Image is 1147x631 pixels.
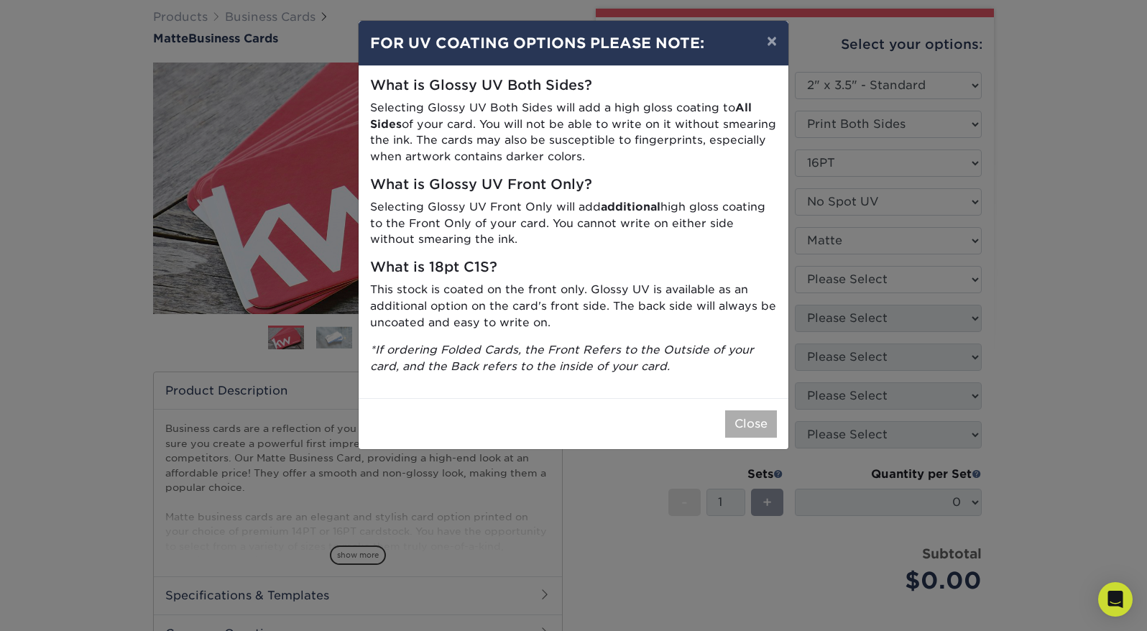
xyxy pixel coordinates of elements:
[370,199,777,248] p: Selecting Glossy UV Front Only will add high gloss coating to the Front Only of your card. You ca...
[370,101,752,131] strong: All Sides
[370,32,777,54] h4: FOR UV COATING OPTIONS PLEASE NOTE:
[370,177,777,193] h5: What is Glossy UV Front Only?
[370,343,754,373] i: *If ordering Folded Cards, the Front Refers to the Outside of your card, and the Back refers to t...
[755,21,788,61] button: ×
[370,259,777,276] h5: What is 18pt C1S?
[370,100,777,165] p: Selecting Glossy UV Both Sides will add a high gloss coating to of your card. You will not be abl...
[725,410,777,438] button: Close
[1098,582,1133,617] div: Open Intercom Messenger
[370,282,777,331] p: This stock is coated on the front only. Glossy UV is available as an additional option on the car...
[601,200,660,213] strong: additional
[370,78,777,94] h5: What is Glossy UV Both Sides?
